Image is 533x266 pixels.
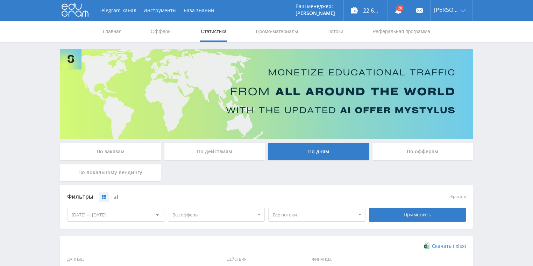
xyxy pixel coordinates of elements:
[67,208,164,221] div: [DATE] — [DATE]
[424,242,430,249] img: xlsx
[268,143,369,160] div: По дням
[200,21,227,42] a: Статистика
[60,164,161,181] div: По локальному лендингу
[255,21,299,42] a: Промо-материалы
[64,254,218,266] span: Данные:
[222,254,303,266] span: Действия:
[296,3,335,9] p: Ваш менеджер:
[296,10,335,16] p: [PERSON_NAME]
[327,21,344,42] a: Потоки
[164,143,265,160] div: По действиям
[432,243,466,249] span: Скачать (.xlsx)
[150,21,172,42] a: Офферы
[372,143,473,160] div: По офферам
[60,143,161,160] div: По заказам
[424,243,466,250] a: Скачать (.xlsx)
[369,208,466,222] div: Применить
[273,208,355,221] span: Все потоки
[372,21,431,42] a: Реферальная программа
[60,49,473,139] img: Banner
[449,194,466,199] button: сбросить
[172,208,254,221] span: Все офферы
[102,21,122,42] a: Главная
[67,192,365,202] div: Фильтры
[434,7,459,13] span: [PERSON_NAME]
[307,254,468,266] span: Финансы:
